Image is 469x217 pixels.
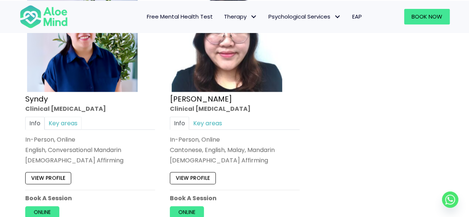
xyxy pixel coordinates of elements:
[218,9,263,24] a: TherapyTherapy: submenu
[170,135,300,144] div: In-Person, Online
[141,9,218,24] a: Free Mental Health Test
[248,11,259,22] span: Therapy: submenu
[263,9,347,24] a: Psychological ServicesPsychological Services: submenu
[170,156,300,165] div: [DEMOGRAPHIC_DATA] Affirming
[352,13,362,20] span: EAP
[20,4,68,29] img: Aloe mind Logo
[332,11,343,22] span: Psychological Services: submenu
[25,172,71,184] a: View profile
[170,105,300,113] div: Clinical [MEDICAL_DATA]
[404,9,450,24] a: Book Now
[77,9,367,24] nav: Menu
[170,146,300,154] p: Cantonese, English, Malay, Mandarin
[170,117,189,130] a: Info
[25,135,155,144] div: In-Person, Online
[25,94,48,104] a: Syndy
[170,94,232,104] a: [PERSON_NAME]
[224,13,257,20] span: Therapy
[268,13,341,20] span: Psychological Services
[25,117,44,130] a: Info
[25,146,155,154] p: English, Conversational Mandarin
[412,13,442,20] span: Book Now
[25,156,155,165] div: [DEMOGRAPHIC_DATA] Affirming
[170,172,216,184] a: View profile
[44,117,82,130] a: Key areas
[347,9,367,24] a: EAP
[147,13,213,20] span: Free Mental Health Test
[442,191,458,208] a: Whatsapp
[25,105,155,113] div: Clinical [MEDICAL_DATA]
[189,117,226,130] a: Key areas
[25,194,155,203] p: Book A Session
[170,194,300,203] p: Book A Session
